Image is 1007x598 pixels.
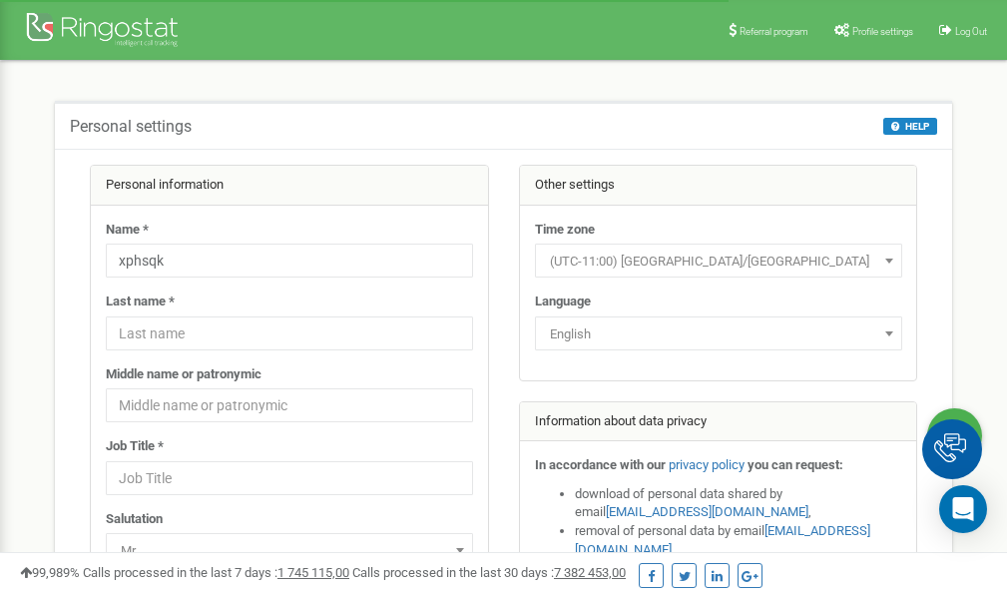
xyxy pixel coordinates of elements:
[542,248,895,276] span: (UTC-11:00) Pacific/Midway
[535,293,591,311] label: Language
[883,118,937,135] button: HELP
[106,388,473,422] input: Middle name or patronymic
[277,565,349,580] u: 1 745 115,00
[669,457,745,472] a: privacy policy
[106,293,175,311] label: Last name *
[113,537,466,565] span: Mr.
[520,166,917,206] div: Other settings
[106,316,473,350] input: Last name
[748,457,843,472] strong: you can request:
[852,26,913,37] span: Profile settings
[83,565,349,580] span: Calls processed in the last 7 days :
[955,26,987,37] span: Log Out
[535,221,595,240] label: Time zone
[91,166,488,206] div: Personal information
[106,221,149,240] label: Name *
[106,437,164,456] label: Job Title *
[535,244,902,278] span: (UTC-11:00) Pacific/Midway
[939,485,987,533] div: Open Intercom Messenger
[352,565,626,580] span: Calls processed in the last 30 days :
[535,457,666,472] strong: In accordance with our
[70,118,192,136] h5: Personal settings
[575,485,902,522] li: download of personal data shared by email ,
[542,320,895,348] span: English
[520,402,917,442] div: Information about data privacy
[606,504,808,519] a: [EMAIL_ADDRESS][DOMAIN_NAME]
[106,533,473,567] span: Mr.
[106,510,163,529] label: Salutation
[106,365,261,384] label: Middle name or patronymic
[535,316,902,350] span: English
[554,565,626,580] u: 7 382 453,00
[106,461,473,495] input: Job Title
[740,26,808,37] span: Referral program
[106,244,473,278] input: Name
[20,565,80,580] span: 99,989%
[575,522,902,559] li: removal of personal data by email ,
